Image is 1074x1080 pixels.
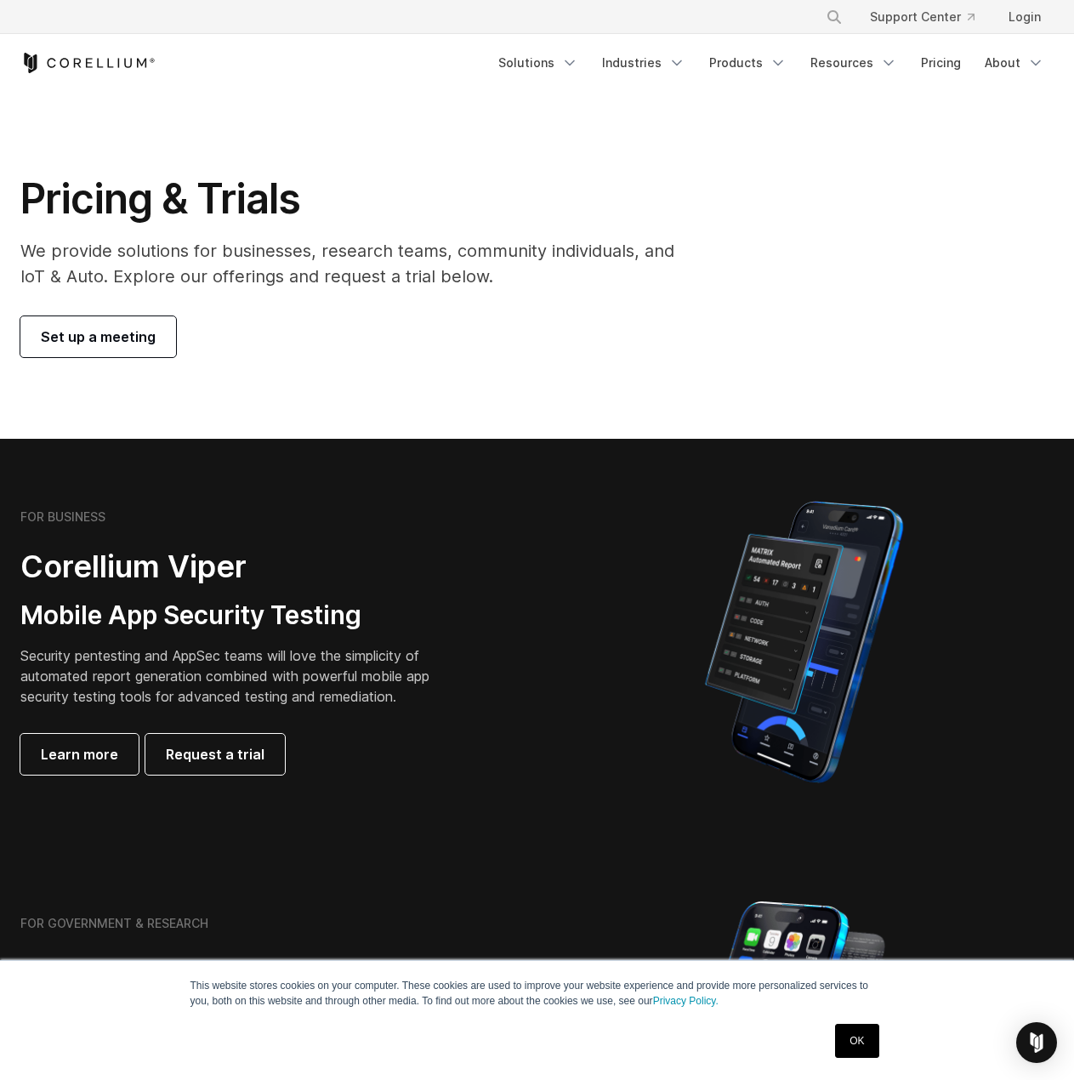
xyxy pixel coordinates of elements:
a: Request a trial [145,734,285,775]
span: Learn more [41,744,118,765]
a: Learn more [20,734,139,775]
span: Request a trial [166,744,264,765]
a: Industries [592,48,696,78]
p: Security pentesting and AppSec teams will love the simplicity of automated report generation comb... [20,645,456,707]
div: Navigation Menu [488,48,1054,78]
a: About [975,48,1054,78]
div: Navigation Menu [805,2,1054,32]
a: Login [995,2,1054,32]
h2: Corellium Viper [20,548,456,586]
a: Products [699,48,797,78]
a: Set up a meeting [20,316,176,357]
h1: Pricing & Trials [20,173,698,225]
h6: FOR BUSINESS [20,509,105,525]
div: Open Intercom Messenger [1016,1022,1057,1063]
a: Pricing [911,48,971,78]
a: Corellium Home [20,53,156,73]
a: Resources [800,48,907,78]
p: This website stores cookies on your computer. These cookies are used to improve your website expe... [190,978,884,1009]
p: We provide solutions for businesses, research teams, community individuals, and IoT & Auto. Explo... [20,238,698,289]
a: Solutions [488,48,588,78]
h3: Mobile App Security Testing [20,600,456,632]
a: OK [835,1024,878,1058]
span: Set up a meeting [41,327,156,347]
h2: Corellium Falcon [20,954,497,992]
img: Corellium MATRIX automated report on iPhone showing app vulnerability test results across securit... [676,493,932,791]
a: Privacy Policy. [653,995,719,1007]
a: Support Center [856,2,988,32]
h6: FOR GOVERNMENT & RESEARCH [20,916,208,931]
button: Search [819,2,850,32]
